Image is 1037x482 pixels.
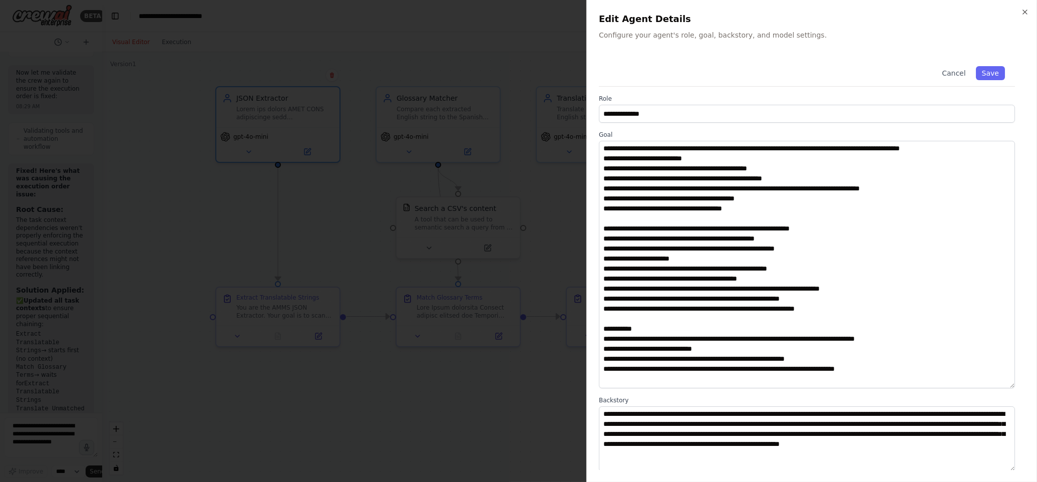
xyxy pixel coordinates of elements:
p: Configure your agent's role, goal, backstory, and model settings. [599,30,1025,40]
label: Goal [599,131,1015,139]
label: Role [599,95,1015,103]
h2: Edit Agent Details [599,12,1025,26]
button: Cancel [936,66,971,80]
button: Save [976,66,1005,80]
label: Backstory [599,396,1015,404]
